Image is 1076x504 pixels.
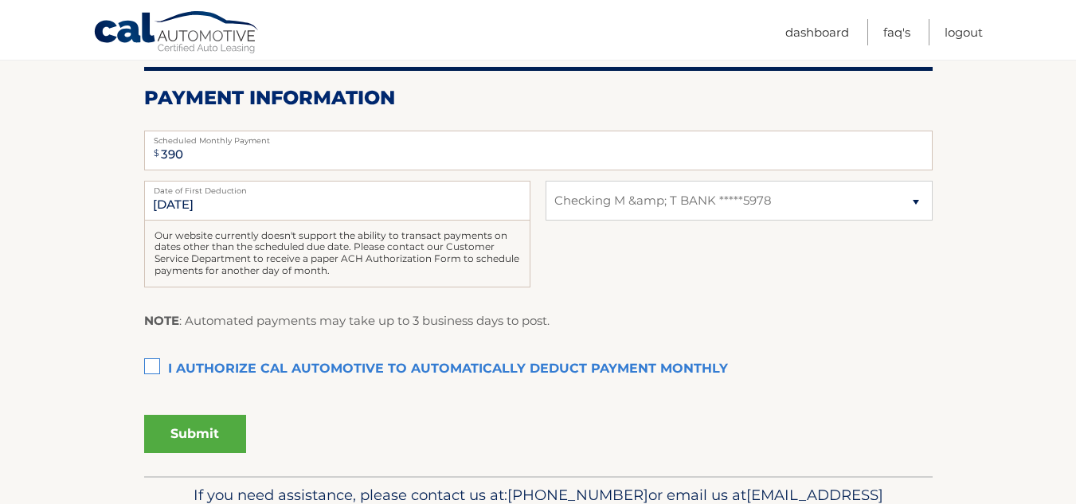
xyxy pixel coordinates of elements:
[144,181,530,221] input: Payment Date
[785,19,849,45] a: Dashboard
[144,313,179,328] strong: NOTE
[144,415,246,453] button: Submit
[144,181,530,193] label: Date of First Deduction
[144,354,933,385] label: I authorize cal automotive to automatically deduct payment monthly
[93,10,260,57] a: Cal Automotive
[144,311,550,331] p: : Automated payments may take up to 3 business days to post.
[144,131,933,170] input: Payment Amount
[945,19,983,45] a: Logout
[144,131,933,143] label: Scheduled Monthly Payment
[144,86,933,110] h2: Payment Information
[883,19,910,45] a: FAQ's
[507,486,648,504] span: [PHONE_NUMBER]
[149,135,164,171] span: $
[144,221,530,287] div: Our website currently doesn't support the ability to transact payments on dates other than the sc...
